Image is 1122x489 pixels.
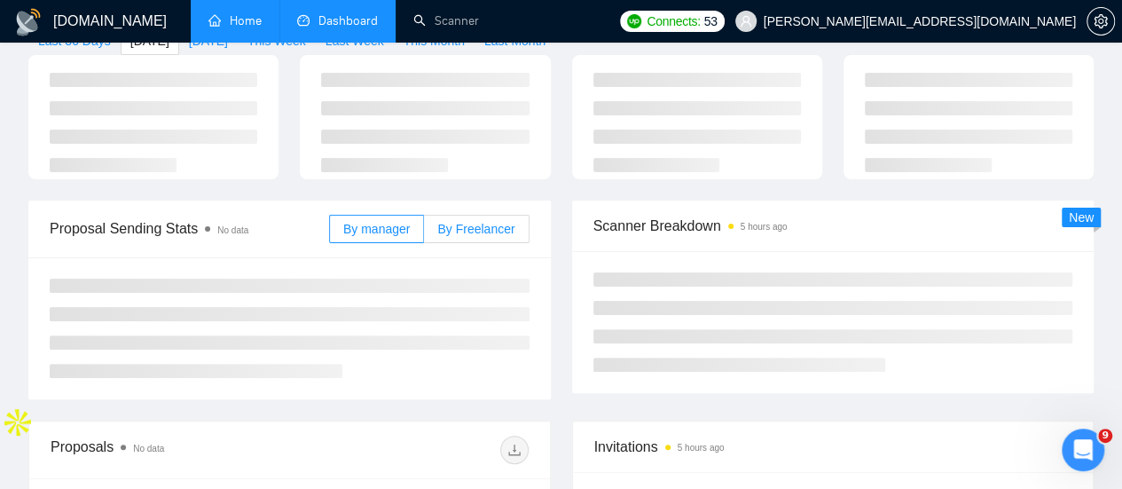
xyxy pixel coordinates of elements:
[318,13,378,28] span: Dashboard
[50,217,329,240] span: Proposal Sending Stats
[741,222,788,232] time: 5 hours ago
[1087,7,1115,35] button: setting
[1062,429,1104,471] iframe: Intercom live chat
[51,436,289,464] div: Proposals
[133,444,164,454] span: No data
[1069,210,1094,225] span: New
[217,225,248,235] span: No data
[413,13,479,28] a: searchScanner
[647,12,700,31] span: Connects:
[593,215,1073,237] span: Scanner Breakdown
[437,222,514,236] span: By Freelancer
[14,8,43,36] img: logo
[678,443,725,453] time: 5 hours ago
[208,13,262,28] a: homeHome
[627,14,641,28] img: upwork-logo.png
[343,222,410,236] span: By manager
[704,12,718,31] span: 53
[740,15,752,28] span: user
[297,14,310,27] span: dashboard
[1087,14,1114,28] span: setting
[1087,14,1115,28] a: setting
[594,436,1072,458] span: Invitations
